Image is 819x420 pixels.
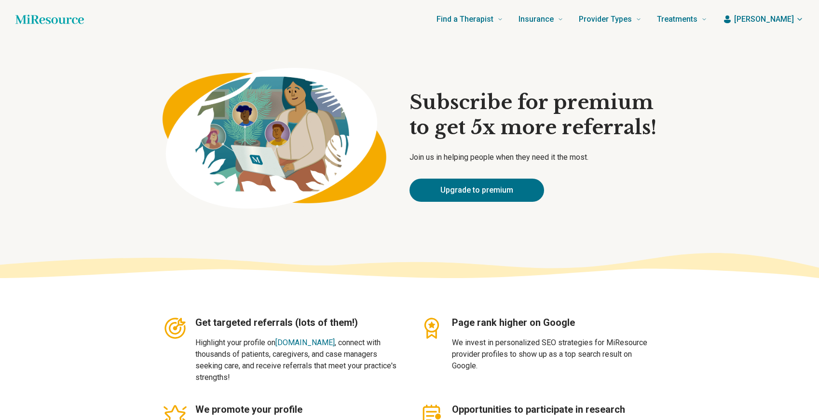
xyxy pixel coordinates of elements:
a: [DOMAIN_NAME] [275,338,335,347]
a: Upgrade to premium [409,179,544,202]
span: [PERSON_NAME] [734,14,794,25]
a: Home page [15,10,84,29]
span: Provider Types [579,13,632,26]
h1: Subscribe for premium to get 5x more referrals! [409,90,656,140]
h3: Get targeted referrals (lots of them!) [195,316,400,329]
span: Insurance [519,13,554,26]
p: Highlight your profile on , connect with thousands of patients, caregivers, and case managers see... [195,337,400,383]
span: Treatments [657,13,697,26]
p: We invest in personalized SEO strategies for MiResource provider profiles to show up as a top sea... [452,337,656,372]
p: Join us in helping people when they need it the most. [409,152,656,163]
h3: Opportunities to participate in research [452,403,656,416]
h3: Page rank higher on Google [452,316,656,329]
h3: We promote your profile [195,403,400,416]
button: [PERSON_NAME] [723,14,804,25]
span: Find a Therapist [437,13,493,26]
